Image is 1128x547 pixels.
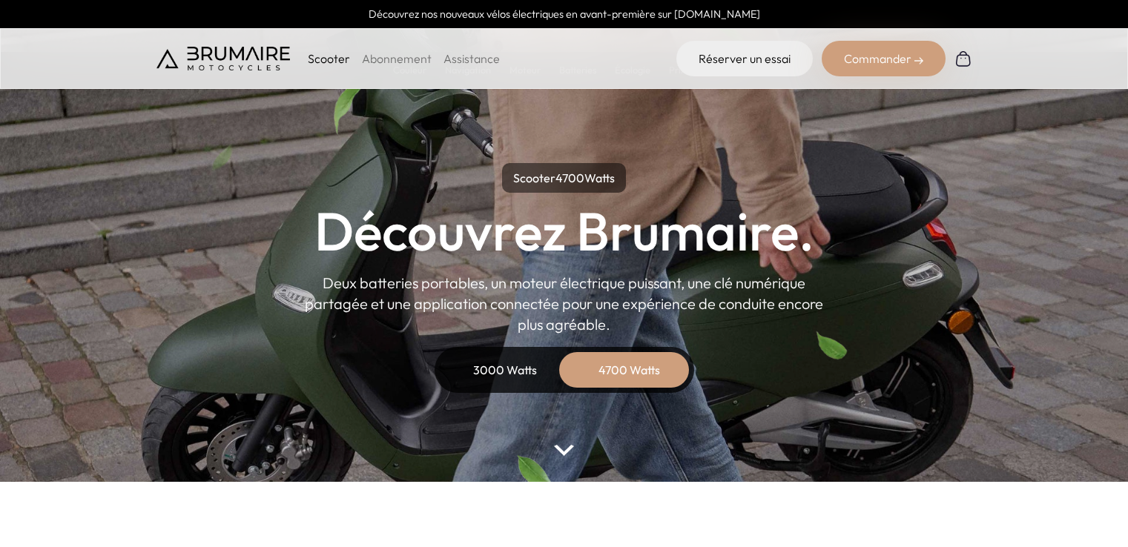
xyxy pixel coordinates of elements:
[314,205,814,258] h1: Découvrez Brumaire.
[362,51,432,66] a: Abonnement
[822,41,946,76] div: Commander
[914,56,923,65] img: right-arrow-2.png
[446,352,564,388] div: 3000 Watts
[156,47,290,70] img: Brumaire Motocycles
[308,50,350,67] p: Scooter
[305,273,824,335] p: Deux batteries portables, un moteur électrique puissant, une clé numérique partagée et une applic...
[502,163,626,193] p: Scooter Watts
[676,41,813,76] a: Réserver un essai
[554,445,573,456] img: arrow-bottom.png
[954,50,972,67] img: Panier
[443,51,500,66] a: Assistance
[570,352,689,388] div: 4700 Watts
[555,170,584,185] span: 4700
